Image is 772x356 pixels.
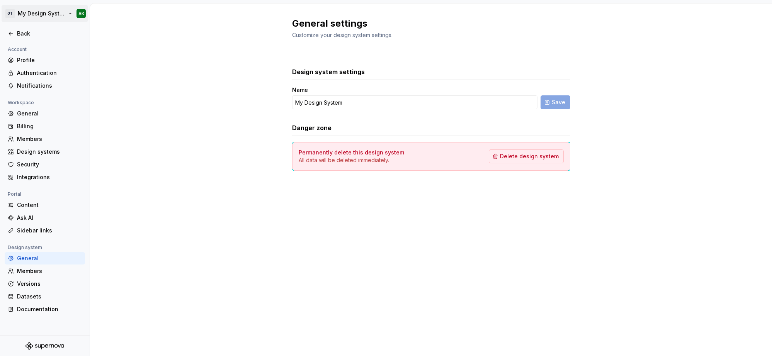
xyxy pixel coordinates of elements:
a: Billing [5,120,85,132]
a: Ask AI [5,212,85,224]
a: Members [5,265,85,277]
a: Profile [5,54,85,66]
div: Portal [5,190,24,199]
div: My Design System [18,10,67,17]
span: Delete design system [500,153,559,160]
a: Documentation [5,303,85,315]
div: Account [5,45,30,54]
a: General [5,252,85,264]
div: Ask AI [17,214,82,222]
h3: Danger zone [292,123,332,132]
div: AK [78,10,84,17]
div: Design systems [17,148,82,156]
div: Profile [17,56,82,64]
div: General [17,254,82,262]
h4: Permanently delete this design system [299,149,404,156]
a: Design systems [5,146,85,158]
span: Customize your design system settings. [292,32,393,38]
div: General [17,110,82,117]
svg: Supernova Logo [26,342,64,350]
div: Datasets [17,293,82,300]
a: Notifications [5,80,85,92]
div: Sidebar links [17,227,82,234]
div: Workspace [5,98,37,107]
h2: General settings [292,17,561,30]
a: Integrations [5,171,85,183]
a: Back [5,27,85,40]
a: Content [5,199,85,211]
button: GTMy Design SystemAK [2,5,88,22]
div: Back [17,30,82,37]
div: Members [17,135,82,143]
div: Content [17,201,82,209]
a: Sidebar links [5,224,85,237]
p: All data will be deleted immediately. [299,156,404,164]
a: General [5,107,85,120]
a: Authentication [5,67,85,79]
div: Security [17,161,82,168]
a: Security [5,158,85,171]
label: Name [292,86,308,94]
div: Authentication [17,69,82,77]
div: Billing [17,122,82,130]
div: Versions [17,280,82,288]
a: Members [5,133,85,145]
button: Delete design system [489,149,564,163]
a: Datasets [5,290,85,303]
div: Design system [5,243,45,252]
div: Integrations [17,173,82,181]
h3: Design system settings [292,67,365,76]
div: Documentation [17,305,82,313]
div: Notifications [17,82,82,90]
div: GT [5,9,15,18]
a: Versions [5,278,85,290]
div: Members [17,267,82,275]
